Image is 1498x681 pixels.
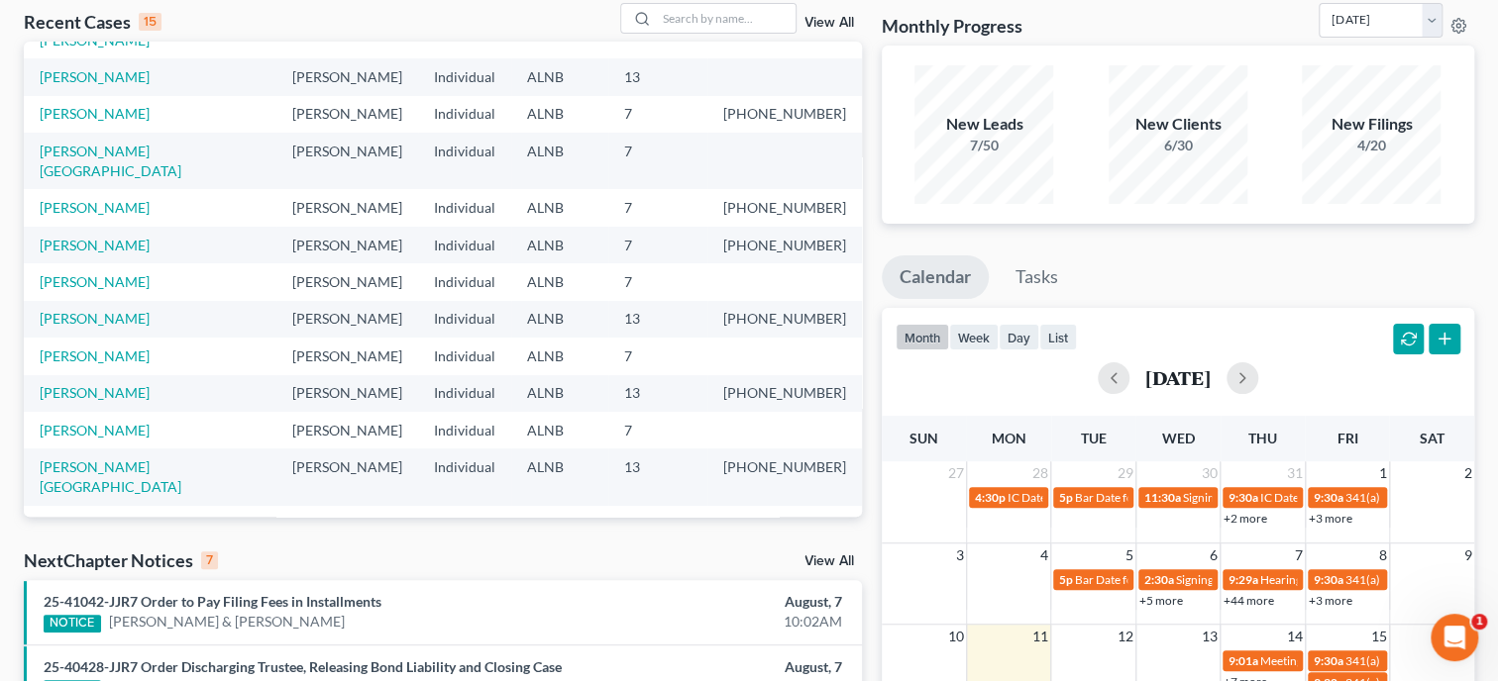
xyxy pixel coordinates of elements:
[608,338,707,374] td: 7
[949,324,999,350] button: week
[608,263,707,300] td: 7
[1200,461,1220,485] span: 30
[40,273,150,290] a: [PERSON_NAME]
[1183,490,1360,505] span: Signing Date for [PERSON_NAME]
[511,506,608,542] td: ALNB
[40,68,150,85] a: [PERSON_NAME]
[40,199,150,216] a: [PERSON_NAME]
[276,263,418,300] td: [PERSON_NAME]
[511,133,608,189] td: ALNB
[1176,572,1353,587] span: Signing Date for [PERSON_NAME]
[588,657,841,677] div: August, 7
[608,412,707,448] td: 7
[1314,490,1343,505] span: 9:30a
[1080,430,1106,446] span: Tue
[511,338,608,374] td: ALNB
[608,96,707,133] td: 7
[40,237,150,253] a: [PERSON_NAME]
[1030,625,1050,648] span: 11
[418,227,511,263] td: Individual
[418,189,511,226] td: Individual
[909,430,938,446] span: Sun
[40,347,150,364] a: [PERSON_NAME]
[1462,461,1474,485] span: 2
[44,658,562,675] a: 25-40428-JJR7 Order Discharging Trustee, Releasing Bond Liability and Closing Case
[1431,614,1478,661] iframe: Intercom live chat
[1260,572,1415,587] span: Hearing for [PERSON_NAME]
[1224,511,1267,526] a: +2 more
[511,448,608,505] td: ALNB
[707,189,862,226] td: [PHONE_NUMBER]
[40,515,150,532] a: [PERSON_NAME]
[804,16,854,30] a: View All
[804,554,854,568] a: View All
[511,301,608,338] td: ALNB
[44,593,381,610] a: 25-41042-JJR7 Order to Pay Filing Fees in Installments
[418,338,511,374] td: Individual
[707,448,862,505] td: [PHONE_NUMBER]
[511,189,608,226] td: ALNB
[608,189,707,226] td: 7
[1302,113,1441,136] div: New Filings
[418,448,511,505] td: Individual
[707,375,862,412] td: [PHONE_NUMBER]
[511,227,608,263] td: ALNB
[1039,324,1077,350] button: list
[418,301,511,338] td: Individual
[914,113,1053,136] div: New Leads
[418,412,511,448] td: Individual
[608,227,707,263] td: 7
[201,551,218,569] div: 7
[1038,543,1050,567] span: 4
[946,461,966,485] span: 27
[1161,430,1194,446] span: Wed
[276,133,418,189] td: [PERSON_NAME]
[1462,543,1474,567] span: 9
[608,375,707,412] td: 13
[418,58,511,95] td: Individual
[40,310,150,327] a: [PERSON_NAME]
[896,324,949,350] button: month
[44,615,101,632] div: NOTICE
[24,548,218,572] div: NextChapter Notices
[882,255,989,299] a: Calendar
[276,375,418,412] td: [PERSON_NAME]
[999,324,1039,350] button: day
[1314,653,1343,668] span: 9:30a
[511,375,608,412] td: ALNB
[1075,490,1233,505] span: Bar Date for [PERSON_NAME]
[1229,653,1258,668] span: 9:01a
[1260,653,1480,668] span: Meeting of Creditors for [PERSON_NAME]
[511,412,608,448] td: ALNB
[588,592,841,612] div: August, 7
[1309,511,1352,526] a: +3 more
[418,133,511,189] td: Individual
[998,255,1076,299] a: Tasks
[1123,543,1135,567] span: 5
[276,506,418,542] td: [PERSON_NAME]
[276,301,418,338] td: [PERSON_NAME]
[24,10,161,34] div: Recent Cases
[1248,430,1277,446] span: Thu
[418,96,511,133] td: Individual
[707,227,862,263] td: [PHONE_NUMBER]
[1420,430,1444,446] span: Sat
[511,263,608,300] td: ALNB
[276,58,418,95] td: [PERSON_NAME]
[276,189,418,226] td: [PERSON_NAME]
[657,4,796,33] input: Search by name...
[608,133,707,189] td: 7
[1337,430,1357,446] span: Fri
[40,105,150,122] a: [PERSON_NAME]
[608,506,707,542] td: 13
[511,58,608,95] td: ALNB
[975,490,1006,505] span: 4:30p
[914,136,1053,155] div: 7/50
[991,430,1025,446] span: Mon
[707,301,862,338] td: [PHONE_NUMBER]
[1293,543,1305,567] span: 7
[707,96,862,133] td: [PHONE_NUMBER]
[40,143,181,179] a: [PERSON_NAME][GEOGRAPHIC_DATA]
[1109,136,1247,155] div: 6/30
[511,96,608,133] td: ALNB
